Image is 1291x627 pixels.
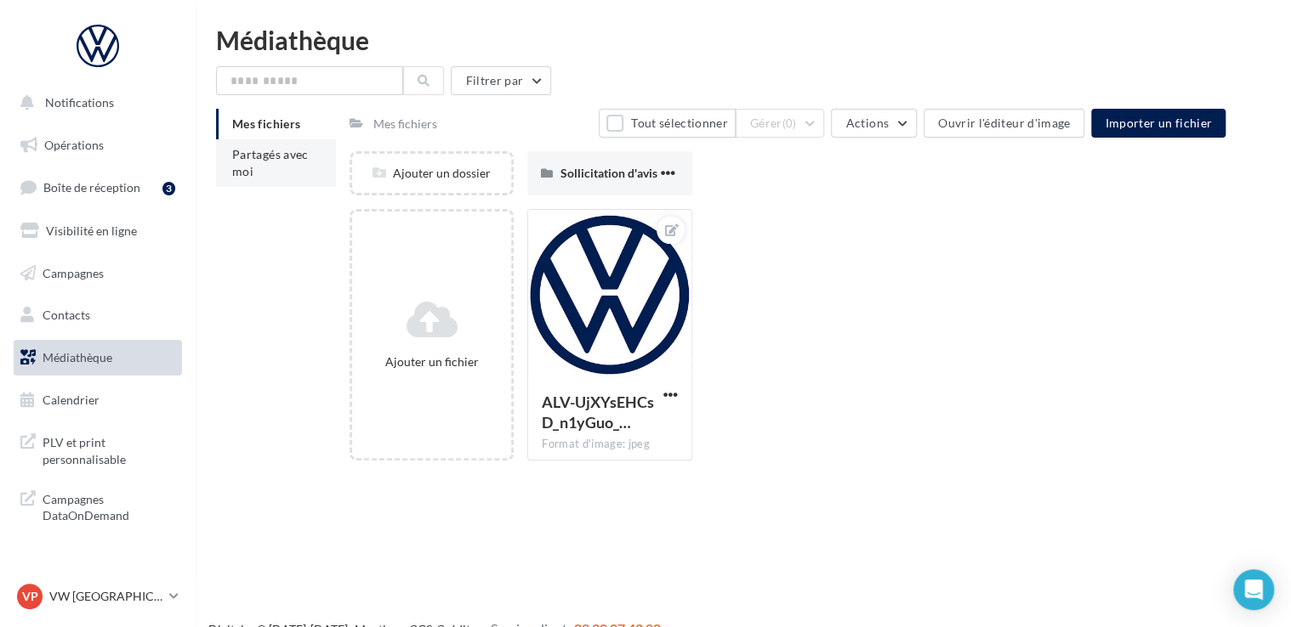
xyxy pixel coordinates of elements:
[43,431,175,467] span: PLV et print personnalisable
[43,308,90,322] span: Contacts
[10,340,185,376] a: Médiathèque
[10,424,185,474] a: PLV et print personnalisable
[542,393,653,432] span: ALV-UjXYsEHCsD_n1yGuo_NtE1wLW2BVHzVJaodB2oYpCrI6W4PwNmay
[44,138,104,152] span: Opérations
[373,116,437,133] div: Mes fichiers
[43,350,112,364] span: Médiathèque
[599,109,735,138] button: Tout sélectionner
[1091,109,1226,138] button: Importer un fichier
[46,223,137,238] span: Visibilité en ligne
[10,127,185,163] a: Opérations
[43,180,140,195] span: Boîte de réception
[43,488,175,524] span: Campagnes DataOnDemand
[14,580,182,613] a: VP VW [GEOGRAPHIC_DATA] 13
[232,116,300,131] span: Mes fichiers
[542,437,677,452] div: Format d'image: jpeg
[49,588,162,605] p: VW [GEOGRAPHIC_DATA] 13
[845,116,888,130] span: Actions
[782,116,797,130] span: (0)
[45,95,114,110] span: Notifications
[451,66,551,95] button: Filtrer par
[43,265,104,280] span: Campagnes
[10,297,185,333] a: Contacts
[352,165,511,182] div: Ajouter un dossier
[560,166,657,180] span: Sollicitation d'avis
[736,109,825,138] button: Gérer(0)
[831,109,916,138] button: Actions
[359,353,504,370] div: Ajouter un fichier
[162,182,175,195] div: 3
[216,27,1271,53] div: Médiathèque
[924,109,1084,138] button: Ouvrir l'éditeur d'image
[10,481,185,531] a: Campagnes DataOnDemand
[43,393,100,407] span: Calendrier
[10,382,185,418] a: Calendrier
[10,169,185,206] a: Boîte de réception3
[10,213,185,249] a: Visibilité en ligne
[10,85,179,121] button: Notifications
[232,147,309,178] span: Partagés avec moi
[10,256,185,291] a: Campagnes
[1233,569,1274,610] div: Open Intercom Messenger
[1105,116,1212,130] span: Importer un fichier
[22,588,38,605] span: VP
